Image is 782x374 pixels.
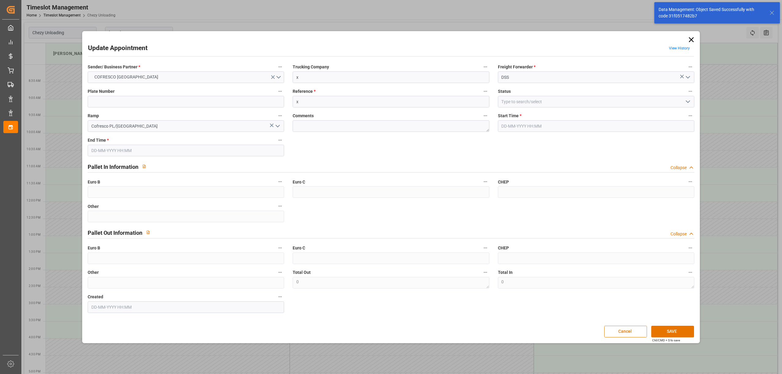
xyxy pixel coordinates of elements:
button: Ramp [276,112,284,120]
textarea: 0 [498,277,694,289]
span: Total In [498,269,513,276]
input: Type to search/select [88,120,284,132]
div: Data Management: Object Saved Successfully with code 31f0517482b7 [659,6,764,19]
button: View description [138,161,150,172]
span: Other [88,269,99,276]
button: Other [276,268,284,276]
button: End Time * [276,136,284,144]
button: Other [276,202,284,210]
button: Euro C [481,178,489,186]
button: open menu [88,71,284,83]
button: Status [686,87,694,95]
h2: Pallet Out Information [88,229,142,237]
button: Total Out [481,268,489,276]
div: Collapse [671,231,687,237]
button: open menu [273,122,282,131]
button: Trucking Company [481,63,489,71]
span: CHEP [498,245,509,251]
button: Euro B [276,178,284,186]
button: Freight Forwarder * [686,63,694,71]
span: Freight Forwarder [498,64,535,70]
input: Type to search/select [498,96,694,107]
div: Ctrl/CMD + S to save [652,338,680,343]
h2: Pallet In Information [88,163,138,171]
button: Created [276,293,284,301]
span: Reference [293,88,316,95]
button: Euro C [481,244,489,252]
span: Sender/ Business Partner [88,64,140,70]
input: DD-MM-YYYY HH:MM [88,301,284,313]
button: Cancel [604,326,647,337]
span: Euro B [88,179,100,185]
button: Total In [686,268,694,276]
button: Sender/ Business Partner * [276,63,284,71]
button: View description [142,227,154,238]
span: Plate Number [88,88,115,95]
span: COFRESCO [GEOGRAPHIC_DATA] [91,74,161,80]
span: Status [498,88,511,95]
button: Reference * [481,87,489,95]
button: Comments [481,112,489,120]
span: Euro C [293,245,305,251]
span: Euro C [293,179,305,185]
button: CHEP [686,178,694,186]
h2: Update Appointment [88,43,148,53]
div: Collapse [671,165,687,171]
span: Other [88,203,99,210]
button: Euro B [276,244,284,252]
span: Trucking Company [293,64,329,70]
button: Start Time * [686,112,694,120]
button: Plate Number [276,87,284,95]
span: End Time [88,137,109,143]
input: DD-MM-YYYY HH:MM [88,145,284,156]
button: open menu [683,97,692,107]
button: SAVE [651,326,694,337]
textarea: 0 [293,277,489,289]
span: Created [88,294,103,300]
button: open menu [683,73,692,82]
span: CHEP [498,179,509,185]
span: Comments [293,113,314,119]
span: Total Out [293,269,311,276]
input: DD-MM-YYYY HH:MM [498,120,694,132]
a: View History [669,46,690,50]
span: Euro B [88,245,100,251]
button: CHEP [686,244,694,252]
span: Start Time [498,113,521,119]
span: Ramp [88,113,99,119]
